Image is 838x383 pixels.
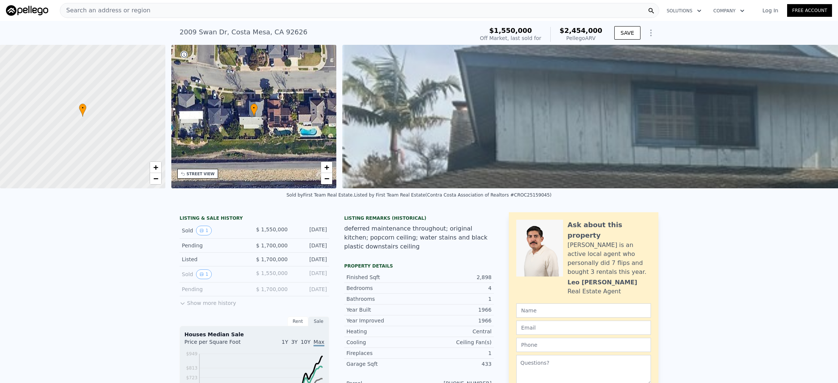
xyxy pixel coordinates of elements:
[346,328,419,335] div: Heating
[321,162,332,173] a: Zoom in
[489,27,532,34] span: $1,550,000
[568,287,621,296] div: Real Estate Agent
[150,173,161,184] a: Zoom out
[256,256,288,262] span: $ 1,700,000
[346,274,419,281] div: Finished Sqft
[568,241,651,277] div: [PERSON_NAME] is an active local agent who personally did 7 flips and bought 3 rentals this year.
[787,4,832,17] a: Free Account
[187,171,215,177] div: STREET VIEW
[294,242,327,249] div: [DATE]
[196,269,212,279] button: View historical data
[182,242,248,249] div: Pending
[182,285,248,293] div: Pending
[180,27,308,37] div: 2009 Swan Dr , Costa Mesa , CA 92626
[186,365,198,371] tspan: $813
[184,338,254,350] div: Price per Square Foot
[753,7,787,14] a: Log In
[282,339,288,345] span: 1Y
[186,351,198,356] tspan: $949
[419,328,492,335] div: Central
[291,339,297,345] span: 3Y
[250,104,258,117] div: •
[344,263,494,269] div: Property details
[294,226,327,235] div: [DATE]
[419,295,492,303] div: 1
[419,349,492,357] div: 1
[419,284,492,292] div: 4
[182,256,248,263] div: Listed
[560,27,602,34] span: $2,454,000
[153,174,158,183] span: −
[568,278,637,287] div: Leo [PERSON_NAME]
[614,26,640,40] button: SAVE
[346,339,419,346] div: Cooling
[346,295,419,303] div: Bathrooms
[516,321,651,335] input: Email
[346,317,419,324] div: Year Improved
[516,338,651,352] input: Phone
[346,284,419,292] div: Bedrooms
[287,316,308,326] div: Rent
[324,163,329,172] span: +
[79,104,86,117] div: •
[321,173,332,184] a: Zoom out
[256,226,288,232] span: $ 1,550,000
[480,34,541,42] div: Off Market, last sold for
[180,215,329,223] div: LISTING & SALE HISTORY
[294,285,327,293] div: [DATE]
[256,243,288,248] span: $ 1,700,000
[661,4,707,18] button: Solutions
[301,339,311,345] span: 10Y
[354,192,551,198] div: Listed by First Team Real Estate (Contra Costa Association of Realtors #CROC25159045)
[256,286,288,292] span: $ 1,700,000
[180,296,236,307] button: Show more history
[419,360,492,368] div: 433
[707,4,750,18] button: Company
[196,226,212,235] button: View historical data
[256,270,288,276] span: $ 1,550,000
[6,5,48,16] img: Pellego
[344,224,494,251] div: deferred maintenance throughout; original kitchen; popcorn ceiling; water stains and black plasti...
[324,174,329,183] span: −
[79,105,86,111] span: •
[294,269,327,279] div: [DATE]
[643,25,658,40] button: Show Options
[150,162,161,173] a: Zoom in
[419,339,492,346] div: Ceiling Fan(s)
[186,375,198,380] tspan: $723
[250,105,258,111] span: •
[419,274,492,281] div: 2,898
[287,192,354,198] div: Sold by First Team Real Estate .
[346,360,419,368] div: Garage Sqft
[346,349,419,357] div: Fireplaces
[308,316,329,326] div: Sale
[344,215,494,221] div: Listing Remarks (Historical)
[294,256,327,263] div: [DATE]
[60,6,150,15] span: Search an address or region
[516,303,651,318] input: Name
[419,317,492,324] div: 1966
[560,34,602,42] div: Pellego ARV
[182,269,248,279] div: Sold
[184,331,324,338] div: Houses Median Sale
[153,163,158,172] span: +
[419,306,492,313] div: 1966
[182,226,248,235] div: Sold
[314,339,324,346] span: Max
[346,306,419,313] div: Year Built
[568,220,651,241] div: Ask about this property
